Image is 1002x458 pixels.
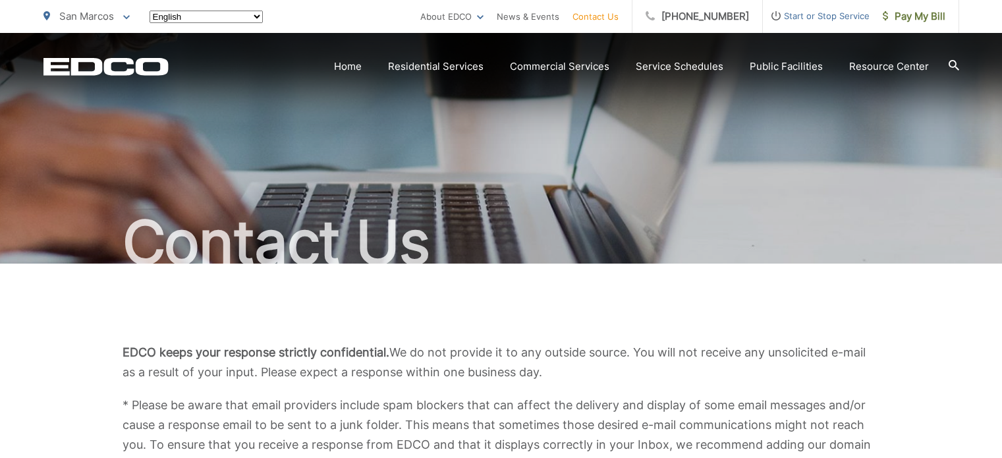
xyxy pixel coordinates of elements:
[420,9,484,24] a: About EDCO
[572,9,619,24] a: Contact Us
[883,9,945,24] span: Pay My Bill
[334,59,362,74] a: Home
[510,59,609,74] a: Commercial Services
[750,59,823,74] a: Public Facilities
[849,59,929,74] a: Resource Center
[497,9,559,24] a: News & Events
[636,59,723,74] a: Service Schedules
[150,11,263,23] select: Select a language
[43,210,959,275] h1: Contact Us
[59,10,114,22] span: San Marcos
[123,343,880,382] p: We do not provide it to any outside source. You will not receive any unsolicited e-mail as a resu...
[388,59,484,74] a: Residential Services
[43,57,169,76] a: EDCD logo. Return to the homepage.
[123,345,389,359] b: EDCO keeps your response strictly confidential.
